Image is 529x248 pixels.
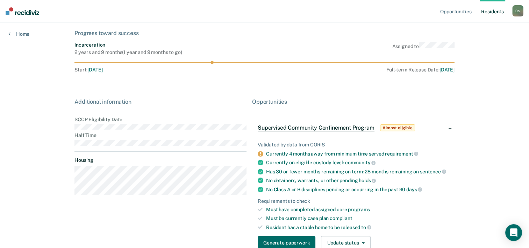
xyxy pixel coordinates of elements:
[392,42,454,55] div: Assigned to
[380,124,415,131] span: Almost eligible
[246,67,455,73] div: Full-term Release Date :
[74,67,243,73] div: Start :
[345,160,376,165] span: community
[74,42,182,48] div: Incarceration
[6,7,39,15] img: Recidiviz
[505,224,522,241] div: Open Intercom Messenger
[330,215,352,221] span: compliant
[74,30,455,36] div: Progress toward success
[74,117,246,123] dt: SCCP Eligibility Date
[74,49,182,55] div: 2 years and 9 months ( 1 year and 9 months to go )
[252,117,455,139] div: Supervised Community Confinement ProgramAlmost eligible
[87,67,102,73] span: [DATE]
[266,186,449,193] div: No Class A or B disciplines pending or occurring in the past 90
[512,5,523,16] button: CS
[266,151,449,157] div: Currently 4 months away from minimum time served requirement
[266,215,449,221] div: Must be currently case plan
[266,168,449,175] div: Has 30 or fewer months remaining on term: 28 months remaining on
[406,187,422,192] span: days
[74,98,246,105] div: Additional information
[252,98,455,105] div: Opportunities
[258,142,449,148] div: Validated by data from CORIS
[348,207,370,212] span: programs
[258,124,374,131] span: Supervised Community Confinement Program
[74,157,246,163] dt: Housing
[258,198,449,204] div: Requirements to check
[8,31,29,37] a: Home
[266,224,449,230] div: Resident has a stable home to be released
[74,132,246,138] dt: Half Time
[266,159,449,166] div: Currently on eligible custody level:
[420,169,446,174] span: sentence
[439,67,455,73] span: [DATE]
[266,177,449,184] div: No detainers, warrants, or other pending
[361,225,371,230] span: to
[512,5,523,16] div: C S
[266,207,449,213] div: Must have completed assigned core
[359,178,376,183] span: holds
